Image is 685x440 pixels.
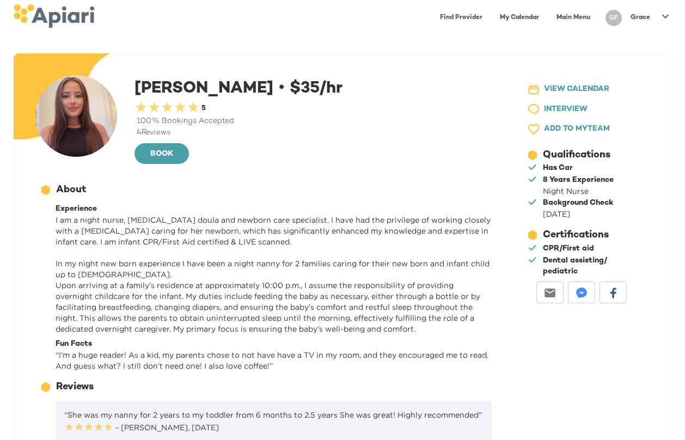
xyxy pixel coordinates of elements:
span: INTERVIEW [544,103,588,117]
button: BOOK [134,143,189,164]
img: email-white sharing button [545,288,555,298]
span: • [278,78,285,95]
div: GF [606,10,622,26]
div: Qualifications [543,148,610,162]
div: [PERSON_NAME] [134,75,496,166]
a: Main Menu [550,7,597,29]
div: Background Check [543,198,613,209]
p: Grace [631,13,650,22]
p: I am a night nurse, [MEDICAL_DATA] doula and newborn care specialist. I have had the privilege of... [56,215,492,334]
div: 4 Reviews [134,127,496,138]
span: “ I’m a huge reader! As a kid, my parents chose to not have have a TV in my room, and they encour... [56,351,488,370]
div: 100 % Bookings Accepted [134,116,496,127]
div: About [56,183,86,197]
div: Certifications [543,228,609,242]
div: Experience [56,204,492,215]
div: CPR/First aid [543,243,594,254]
button: INTERVIEW [518,100,643,120]
img: messenger-white sharing button [576,288,587,298]
span: VIEW CALENDAR [544,83,609,96]
img: user-photo-123-1751060729937.jpeg [35,75,117,157]
div: Night Nurse [543,186,614,197]
button: ADD TO MYTEAM [518,119,643,139]
p: “She was my nanny for 2 years to my toddler from 6 months to 2.5 years She was great! Highly reco... [64,410,483,433]
span: BOOK [143,148,180,161]
div: Reviews [56,380,94,394]
span: $ 35 /hr [273,80,342,97]
img: logo [13,4,94,28]
div: 8 Years Experience [543,175,614,186]
div: 5 [200,103,206,114]
button: VIEW CALENDAR [518,80,643,100]
div: Dental assisting/ pediatric [543,255,641,277]
div: [DATE] [543,209,613,219]
div: Has Car [543,163,573,174]
div: Fun Facts [56,339,492,350]
a: Find Provider [433,7,489,29]
span: ADD TO MY TEAM [544,123,610,136]
img: facebook-white sharing button [608,288,619,298]
a: My Calendar [493,7,546,29]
